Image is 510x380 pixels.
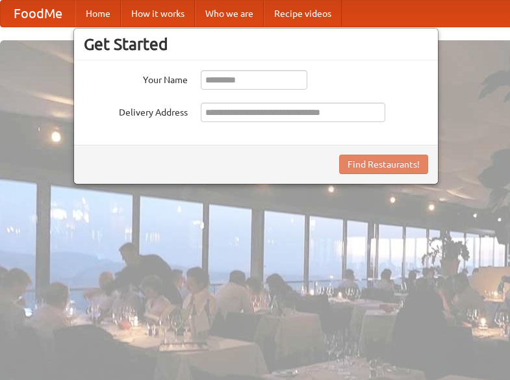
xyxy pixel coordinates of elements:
[75,1,121,27] a: Home
[1,1,75,27] a: FoodMe
[339,155,428,174] button: Find Restaurants!
[84,34,428,54] h3: Get Started
[84,70,188,86] label: Your Name
[84,103,188,119] label: Delivery Address
[195,1,264,27] a: Who we are
[121,1,195,27] a: How it works
[264,1,342,27] a: Recipe videos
